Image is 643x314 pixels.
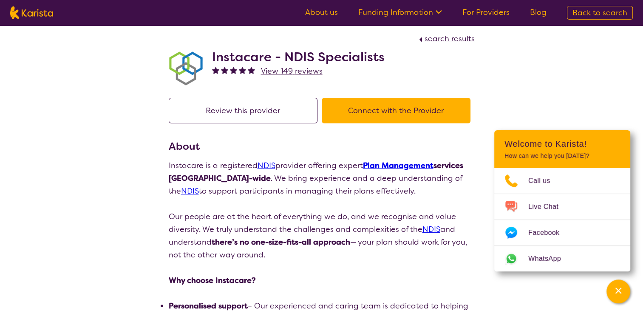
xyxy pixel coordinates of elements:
a: Blog [530,7,547,17]
strong: Why choose Instacare? [169,275,256,285]
img: obkhna0zu27zdd4ubuus.png [169,51,203,86]
a: Web link opens in a new tab. [494,246,630,271]
a: For Providers [462,7,510,17]
a: NDIS [258,160,275,171]
img: fullstar [212,66,219,74]
button: Channel Menu [606,280,630,303]
span: Facebook [528,226,569,239]
a: Back to search [567,6,633,20]
ul: Choose channel [494,168,630,271]
img: fullstar [239,66,246,74]
strong: Personalised support [169,301,248,311]
div: Channel Menu [494,130,630,271]
a: Plan Management [363,160,433,171]
span: WhatsApp [528,252,571,265]
span: View 149 reviews [261,66,323,76]
span: Call us [528,174,561,187]
button: Review this provider [169,98,317,123]
p: Instacare is a registered provider offering expert . We bring experience and a deep understanding... [169,159,475,197]
p: Our people are at the heart of everything we do, and we recognise and value diversity. We truly u... [169,210,475,261]
button: Connect with the Provider [322,98,470,123]
a: View 149 reviews [261,65,323,77]
span: Live Chat [528,200,569,213]
img: fullstar [248,66,255,74]
a: Review this provider [169,106,322,116]
strong: there’s no one-size-fits-all approach [212,237,350,247]
p: How can we help you [DATE]? [504,152,620,160]
img: fullstar [221,66,228,74]
a: NDIS [422,224,440,234]
img: fullstar [230,66,237,74]
h2: Welcome to Karista! [504,139,620,149]
a: Connect with the Provider [322,106,475,116]
span: search results [425,34,475,44]
img: Karista logo [10,6,53,19]
a: NDIS [181,186,199,196]
a: search results [417,34,475,44]
h2: Instacare - NDIS Specialists [212,49,385,65]
a: About us [305,7,338,17]
a: Funding Information [358,7,442,17]
h3: About [169,139,475,154]
span: Back to search [572,8,627,18]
